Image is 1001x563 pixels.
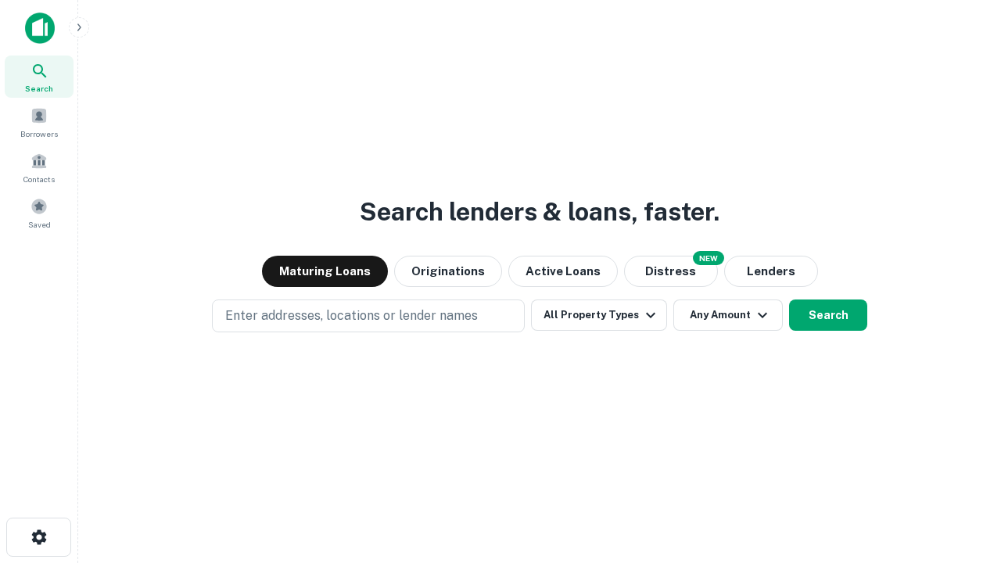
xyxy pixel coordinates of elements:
[394,256,502,287] button: Originations
[531,299,667,331] button: All Property Types
[624,256,718,287] button: Search distressed loans with lien and other non-mortgage details.
[693,251,724,265] div: NEW
[5,56,74,98] a: Search
[5,192,74,234] a: Saved
[508,256,618,287] button: Active Loans
[225,307,478,325] p: Enter addresses, locations or lender names
[673,299,783,331] button: Any Amount
[262,256,388,287] button: Maturing Loans
[28,218,51,231] span: Saved
[5,146,74,188] a: Contacts
[724,256,818,287] button: Lenders
[25,82,53,95] span: Search
[923,438,1001,513] iframe: Chat Widget
[360,193,719,231] h3: Search lenders & loans, faster.
[5,101,74,143] a: Borrowers
[25,13,55,44] img: capitalize-icon.png
[212,299,525,332] button: Enter addresses, locations or lender names
[789,299,867,331] button: Search
[23,173,55,185] span: Contacts
[20,127,58,140] span: Borrowers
